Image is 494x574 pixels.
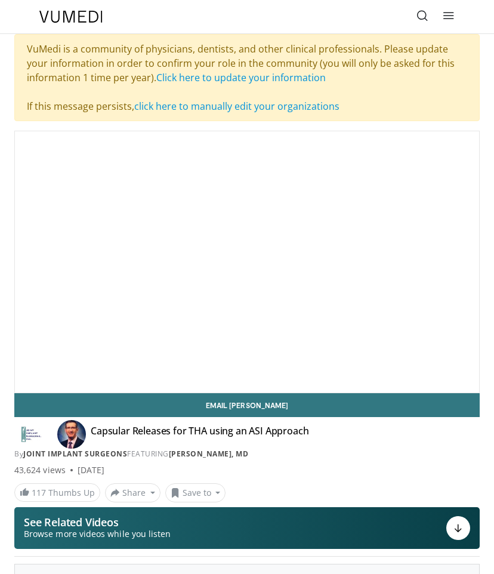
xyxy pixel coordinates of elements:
a: Click here to update your information [156,71,326,84]
h4: Capsular Releases for THA using an ASI Approach [91,425,308,444]
div: By FEATURING [14,449,480,459]
video-js: Video Player [15,131,479,393]
span: 117 [32,487,46,498]
button: See Related Videos Browse more videos while you listen [14,507,480,549]
img: Joint Implant Surgeons [14,425,48,444]
span: Browse more videos while you listen [24,528,171,540]
a: Joint Implant Surgeons [23,449,127,459]
a: click here to manually edit your organizations [134,100,339,113]
img: VuMedi Logo [39,11,103,23]
a: Email [PERSON_NAME] [14,393,480,417]
a: 117 Thumbs Up [14,483,100,502]
img: Avatar [57,420,86,449]
div: [DATE] [78,464,104,476]
a: [PERSON_NAME], MD [169,449,249,459]
span: 43,624 views [14,464,66,476]
div: VuMedi is a community of physicians, dentists, and other clinical professionals. Please update yo... [14,34,480,121]
button: Share [105,483,160,502]
p: See Related Videos [24,516,171,528]
button: Save to [165,483,226,502]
